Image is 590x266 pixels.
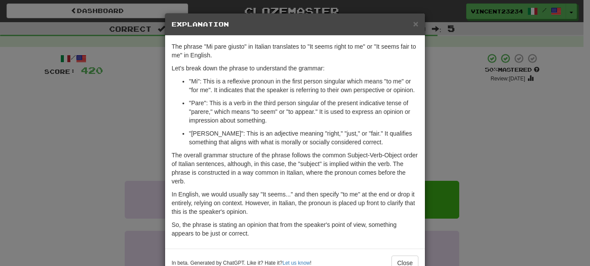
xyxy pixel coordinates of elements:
[189,99,418,125] p: "Pare": This is a verb in the third person singular of the present indicative tense of "parere," ...
[189,77,418,94] p: "Mi": This is a reflexive pronoun in the first person singular which means "to me" or "for me". I...
[172,190,418,216] p: In English, we would usually say "It seems..." and then specify "to me" at the end or drop it ent...
[172,42,418,60] p: The phrase "Mi pare giusto" in Italian translates to "It seems right to me" or "It seems fair to ...
[282,260,310,266] a: Let us know
[413,19,418,28] button: Close
[172,151,418,186] p: The overall grammar structure of the phrase follows the common Subject-Verb-Object order of Itali...
[172,220,418,238] p: So, the phrase is stating an opinion that from the speaker's point of view, something appears to ...
[413,19,418,29] span: ×
[189,129,418,146] p: "[PERSON_NAME]": This is an adjective meaning "right," "just," or "fair." It qualifies something ...
[172,64,418,73] p: Let's break down the phrase to understand the grammar:
[172,20,418,29] h5: Explanation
